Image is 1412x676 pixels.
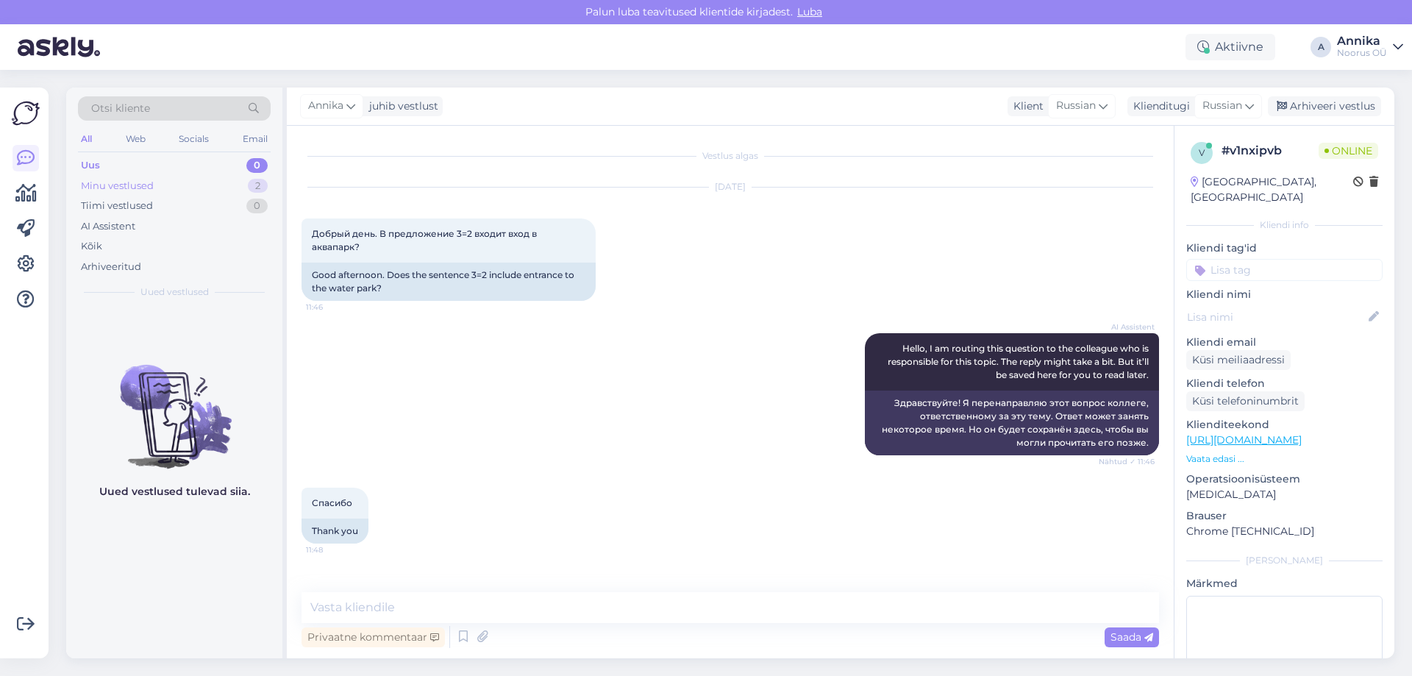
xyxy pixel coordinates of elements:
span: Добрый день. В предложение 3=2 входит вход в аквапарк? [312,228,539,252]
div: All [78,129,95,149]
div: juhib vestlust [363,99,438,114]
div: [GEOGRAPHIC_DATA], [GEOGRAPHIC_DATA] [1191,174,1353,205]
div: A [1311,37,1331,57]
p: Märkmed [1186,576,1383,591]
div: AI Assistent [81,219,135,234]
div: Good afternoon. Does the sentence 3=2 include entrance to the water park? [302,263,596,301]
div: [DATE] [302,180,1159,193]
span: Luba [793,5,827,18]
p: Chrome [TECHNICAL_ID] [1186,524,1383,539]
p: Operatsioonisüsteem [1186,472,1383,487]
span: Nähtud ✓ 11:46 [1099,456,1155,467]
div: Noorus OÜ [1337,47,1387,59]
div: Kliendi info [1186,218,1383,232]
div: Email [240,129,271,149]
span: Hello, I am routing this question to the colleague who is responsible for this topic. The reply m... [888,343,1151,380]
p: [MEDICAL_DATA] [1186,487,1383,502]
div: Здравствуйте! Я перенаправляю этот вопрос коллеге, ответственному за эту тему. Ответ может занять... [865,391,1159,455]
div: Aktiivne [1185,34,1275,60]
div: [PERSON_NAME] [1186,554,1383,567]
div: Vestlus algas [302,149,1159,163]
span: Annika [308,98,343,114]
span: AI Assistent [1099,321,1155,332]
span: Saada [1110,630,1153,644]
input: Lisa tag [1186,259,1383,281]
span: Russian [1056,98,1096,114]
div: # v1nxipvb [1222,142,1319,160]
p: Vaata edasi ... [1186,452,1383,466]
span: v [1199,147,1205,158]
div: Privaatne kommentaar [302,627,445,647]
div: Küsi meiliaadressi [1186,350,1291,370]
p: Kliendi email [1186,335,1383,350]
div: Arhiveeri vestlus [1268,96,1381,116]
p: Kliendi tag'id [1186,241,1383,256]
p: Kliendi nimi [1186,287,1383,302]
div: Klient [1008,99,1044,114]
input: Lisa nimi [1187,309,1366,325]
div: 0 [246,158,268,173]
div: Thank you [302,519,368,544]
div: Küsi telefoninumbrit [1186,391,1305,411]
div: Socials [176,129,212,149]
div: Tiimi vestlused [81,199,153,213]
span: Russian [1202,98,1242,114]
div: Annika [1337,35,1387,47]
div: Kõik [81,239,102,254]
div: Arhiveeritud [81,260,141,274]
p: Uued vestlused tulevad siia. [99,484,250,499]
span: 11:48 [306,544,361,555]
p: Kliendi telefon [1186,376,1383,391]
span: Online [1319,143,1378,159]
span: Otsi kliente [91,101,150,116]
div: Minu vestlused [81,179,154,193]
div: 0 [246,199,268,213]
div: Uus [81,158,100,173]
img: No chats [66,338,282,471]
div: 2 [248,179,268,193]
span: Спасибо [312,497,352,508]
a: AnnikaNoorus OÜ [1337,35,1403,59]
p: Klienditeekond [1186,417,1383,433]
p: Brauser [1186,508,1383,524]
div: Klienditugi [1127,99,1190,114]
img: Askly Logo [12,99,40,127]
div: Web [123,129,149,149]
a: [URL][DOMAIN_NAME] [1186,433,1302,446]
span: 11:46 [306,302,361,313]
span: Uued vestlused [140,285,209,299]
